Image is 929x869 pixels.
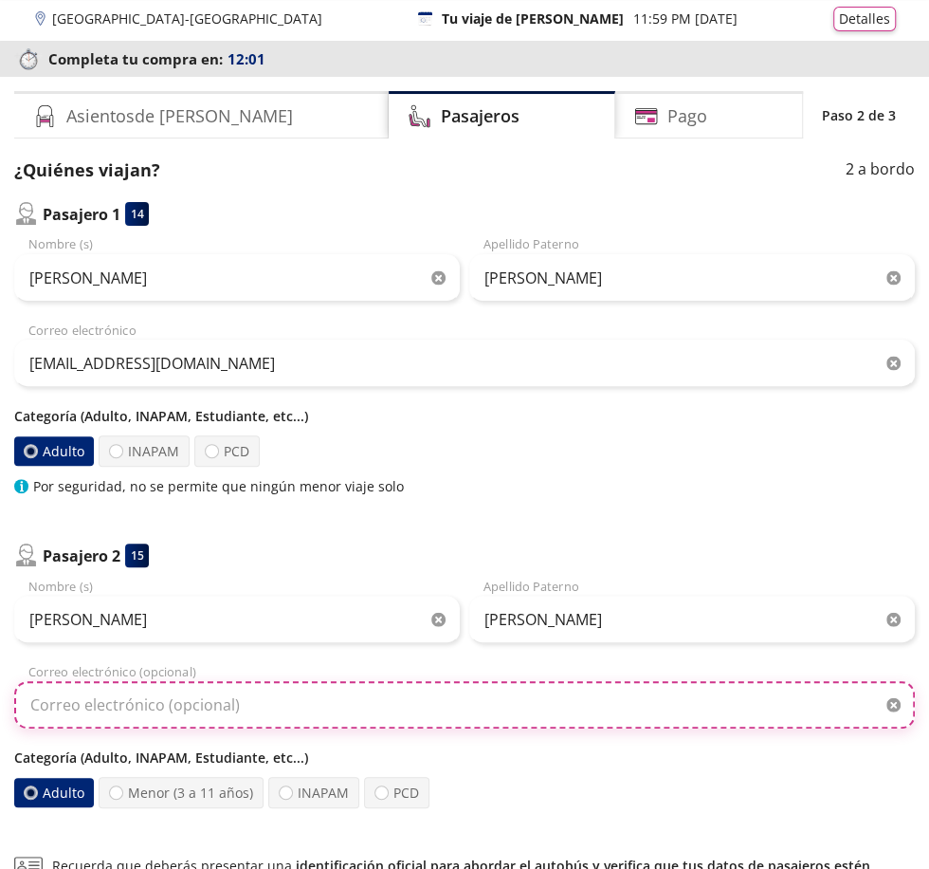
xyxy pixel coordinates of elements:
[14,254,460,302] input: Nombre (s)
[14,681,915,729] input: Correo electrónico (opcional)
[822,105,896,125] p: Paso 2 de 3
[364,777,429,808] label: PCD
[228,48,265,70] span: 12:01
[14,340,915,387] input: Correo electrónico
[14,157,160,183] p: ¿Quiénes viajan?
[14,596,460,643] input: Nombre (s)
[33,476,404,496] p: Por seguridad, no se permite que ningún menor viaje solo
[14,436,94,466] label: Adulto
[469,254,915,302] input: Apellido Paterno
[469,596,915,643] input: Apellido Paterno
[14,748,915,767] p: Categoría (Adulto, INAPAM, Estudiante, etc...)
[125,544,149,567] div: 15
[633,9,738,28] p: 11:59 PM [DATE]
[667,103,707,129] h4: Pago
[14,778,94,807] label: Adulto
[442,9,624,28] p: Tu viaje de [PERSON_NAME]
[846,157,915,183] p: 2 a bordo
[99,777,264,808] label: Menor (3 a 11 años)
[268,777,359,808] label: INAPAM
[43,545,120,567] p: Pasajero 2
[194,435,260,467] label: PCD
[66,103,293,129] h4: Asientos de [PERSON_NAME]
[52,9,322,28] p: [GEOGRAPHIC_DATA] - [GEOGRAPHIC_DATA]
[14,406,915,426] p: Categoría (Adulto, INAPAM, Estudiante, etc...)
[125,202,149,226] div: 14
[838,778,929,869] iframe: Messagebird Livechat Widget
[441,103,519,129] h4: Pasajeros
[14,46,915,72] p: Completa tu compra en :
[43,203,120,226] p: Pasajero 1
[99,435,190,467] label: INAPAM
[833,7,896,31] button: Detalles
